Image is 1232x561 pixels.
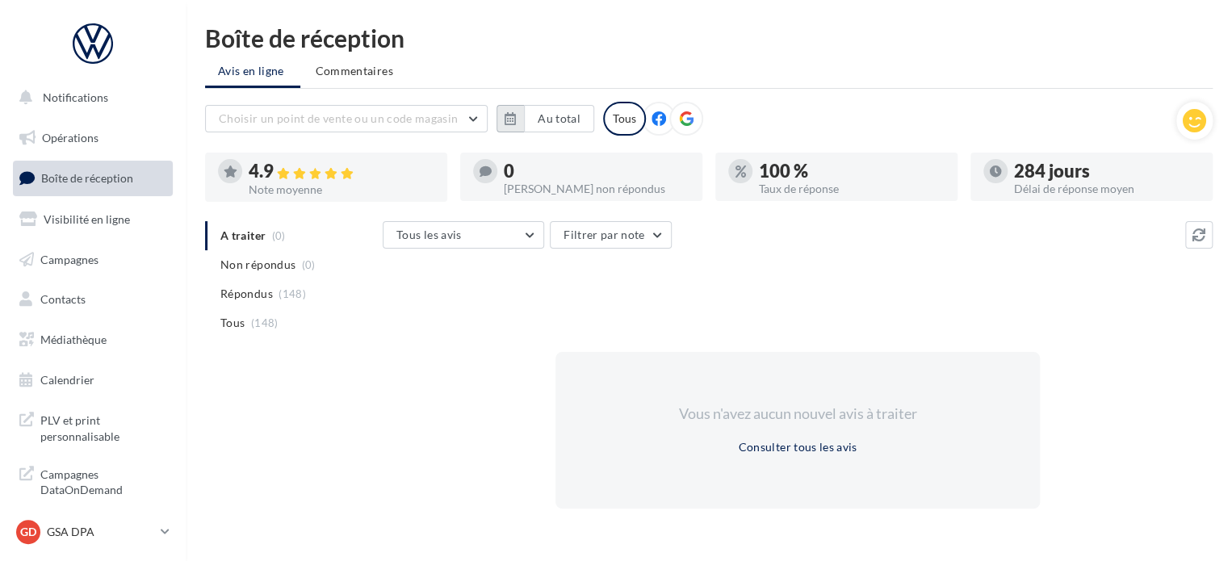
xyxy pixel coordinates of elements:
a: Campagnes DataOnDemand [10,457,176,504]
span: Médiathèque [40,333,107,346]
a: Campagnes [10,243,176,277]
span: Contacts [40,292,86,306]
span: Notifications [43,90,108,104]
span: Visibilité en ligne [44,212,130,226]
p: GSA DPA [47,524,154,540]
span: Non répondus [220,257,295,273]
button: Consulter tous les avis [731,437,863,457]
button: Notifications [10,81,170,115]
div: 100 % [759,162,945,180]
a: Opérations [10,121,176,155]
span: (148) [251,316,279,329]
div: Délai de réponse moyen [1014,183,1200,195]
a: Calendrier [10,363,176,397]
a: Visibilité en ligne [10,203,176,237]
span: (0) [302,258,316,271]
span: Tous les avis [396,228,462,241]
div: Taux de réponse [759,183,945,195]
span: Calendrier [40,373,94,387]
button: Au total [497,105,594,132]
span: Répondus [220,286,273,302]
a: Boîte de réception [10,161,176,195]
a: PLV et print personnalisable [10,403,176,450]
button: Tous les avis [383,221,544,249]
div: [PERSON_NAME] non répondus [504,183,689,195]
div: Vous n'avez aucun nouvel avis à traiter [659,404,937,425]
div: 284 jours [1014,162,1200,180]
button: Choisir un point de vente ou un code magasin [205,105,488,132]
a: Contacts [10,283,176,316]
a: GD GSA DPA [13,517,173,547]
a: Médiathèque [10,323,176,357]
button: Filtrer par note [550,221,672,249]
span: Tous [220,315,245,331]
div: Tous [603,102,646,136]
span: Commentaires [316,63,393,79]
span: PLV et print personnalisable [40,409,166,444]
div: Boîte de réception [205,26,1213,50]
div: 4.9 [249,162,434,181]
span: (148) [279,287,306,300]
span: Boîte de réception [41,171,133,185]
div: 0 [504,162,689,180]
div: Note moyenne [249,184,434,195]
span: Choisir un point de vente ou un code magasin [219,111,458,125]
button: Au total [524,105,594,132]
span: GD [20,524,36,540]
span: Opérations [42,131,98,144]
span: Campagnes [40,252,98,266]
span: Campagnes DataOnDemand [40,463,166,498]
